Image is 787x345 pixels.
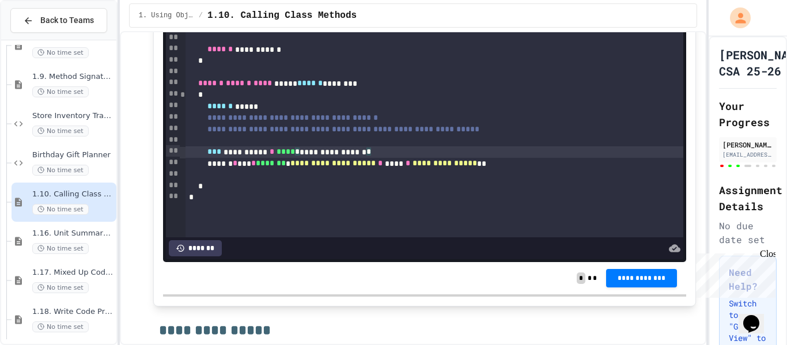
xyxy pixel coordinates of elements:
iframe: chat widget [739,299,775,333]
span: Store Inventory Tracker [32,111,114,121]
span: No time set [32,165,89,176]
span: No time set [32,243,89,254]
span: 1.17. Mixed Up Code Practice 1.1-1.6 [32,268,114,278]
span: 1.10. Calling Class Methods [32,189,114,199]
span: 1. Using Objects and Methods [139,11,194,20]
span: No time set [32,204,89,215]
span: / [199,11,203,20]
span: 1.10. Calling Class Methods [207,9,357,22]
span: Back to Teams [40,14,94,26]
button: Back to Teams [10,8,107,33]
span: 1.16. Unit Summary 1a (1.1-1.6) [32,229,114,238]
div: No due date set [719,219,777,247]
span: Birthday Gift Planner [32,150,114,160]
div: Chat with us now!Close [5,5,80,73]
div: [PERSON_NAME] [722,139,773,150]
span: 1.18. Write Code Practice 1.1-1.6 [32,307,114,317]
iframe: chat widget [691,249,775,298]
h2: Your Progress [719,98,777,130]
h2: Assignment Details [719,182,777,214]
span: No time set [32,47,89,58]
span: No time set [32,321,89,332]
span: No time set [32,126,89,137]
div: My Account [718,5,754,31]
span: No time set [32,86,89,97]
div: [EMAIL_ADDRESS][DOMAIN_NAME] [722,150,773,159]
span: 1.9. Method Signatures [32,72,114,82]
span: No time set [32,282,89,293]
